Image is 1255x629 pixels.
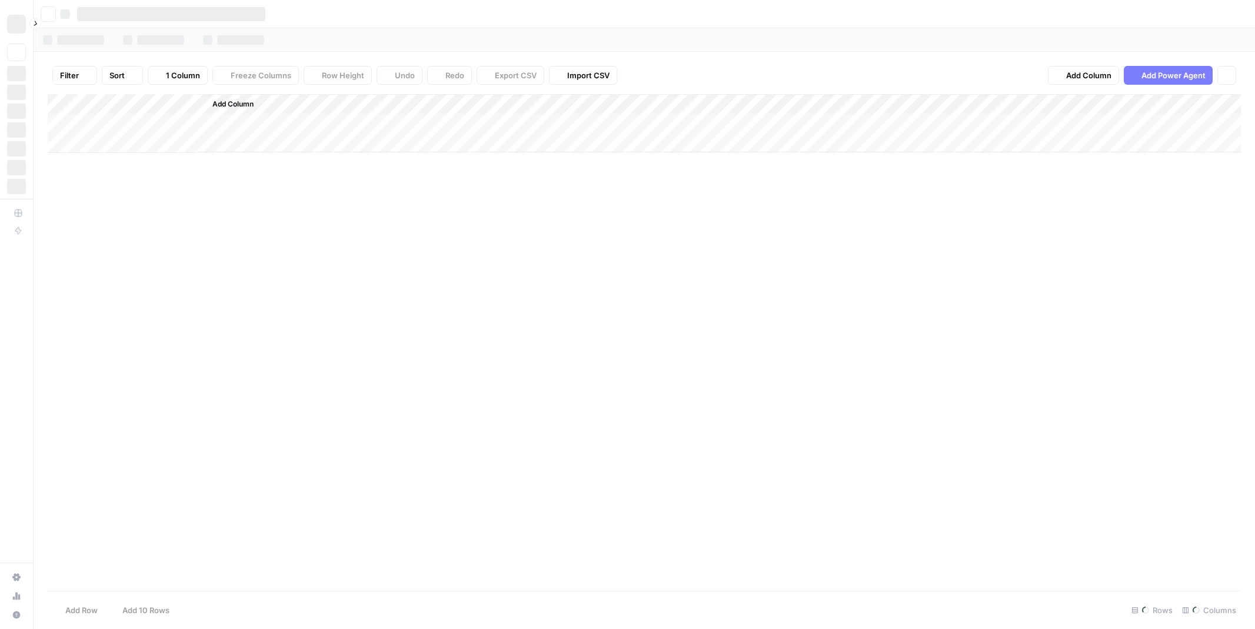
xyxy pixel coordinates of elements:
[166,69,200,81] span: 1 Column
[1048,66,1119,85] button: Add Column
[377,66,422,85] button: Undo
[1124,66,1213,85] button: Add Power Agent
[7,568,26,587] a: Settings
[445,69,464,81] span: Redo
[427,66,472,85] button: Redo
[1066,69,1111,81] span: Add Column
[52,66,97,85] button: Filter
[1177,601,1241,620] div: Columns
[477,66,544,85] button: Export CSV
[7,605,26,624] button: Help + Support
[212,99,254,109] span: Add Column
[109,69,125,81] span: Sort
[65,604,98,616] span: Add Row
[102,66,143,85] button: Sort
[231,69,291,81] span: Freeze Columns
[48,601,105,620] button: Add Row
[148,66,208,85] button: 1 Column
[495,69,537,81] span: Export CSV
[60,69,79,81] span: Filter
[1127,601,1177,620] div: Rows
[549,66,617,85] button: Import CSV
[322,69,364,81] span: Row Height
[197,96,258,112] button: Add Column
[567,69,610,81] span: Import CSV
[122,604,169,616] span: Add 10 Rows
[1141,69,1206,81] span: Add Power Agent
[304,66,372,85] button: Row Height
[7,587,26,605] a: Usage
[212,66,299,85] button: Freeze Columns
[105,601,177,620] button: Add 10 Rows
[395,69,415,81] span: Undo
